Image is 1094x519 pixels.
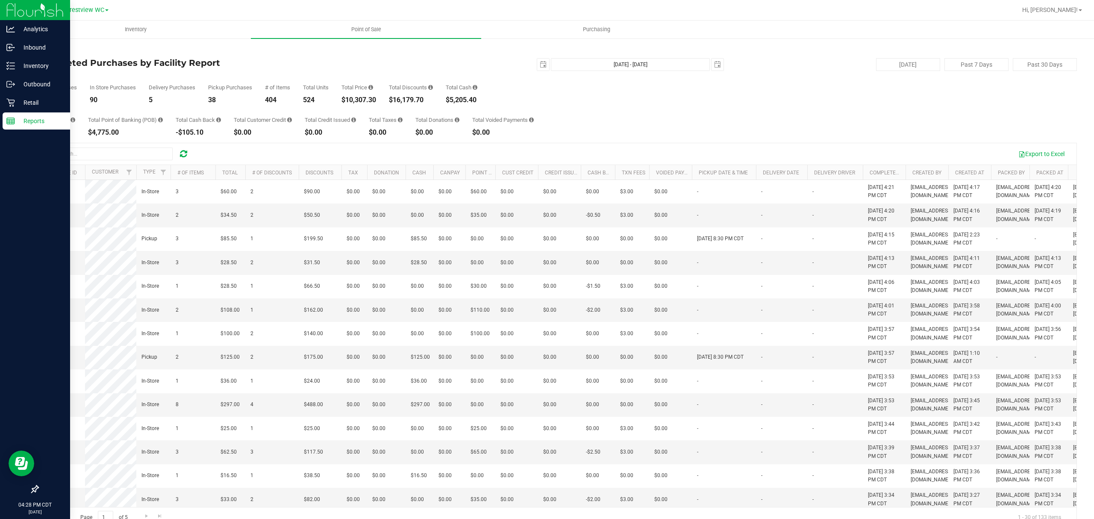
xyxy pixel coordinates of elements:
span: In-Store [141,330,159,338]
span: $3.00 [620,282,633,290]
span: -$0.50 [586,211,600,219]
i: Sum of the cash-back amounts from rounded-up electronic payments for all purchases in the date ra... [216,117,221,123]
a: Voided Payment [656,170,698,176]
span: $0.00 [372,188,385,196]
span: 1 [176,377,179,385]
p: Reports [15,116,66,126]
span: $0.00 [500,306,514,314]
span: $0.00 [372,306,385,314]
a: Cust Credit [502,170,533,176]
span: - [812,330,814,338]
a: Type [143,169,156,175]
span: - [1035,353,1036,361]
div: 404 [265,97,290,103]
span: - [761,282,762,290]
div: Total Cash [446,85,477,90]
span: $0.00 [372,211,385,219]
span: 1 [176,282,179,290]
span: $0.00 [471,235,484,243]
span: - [761,235,762,243]
span: $175.00 [304,353,323,361]
span: [EMAIL_ADDRESS][DOMAIN_NAME] [996,302,1038,318]
span: [DATE] 3:57 PM CDT [868,349,900,366]
span: $0.00 [586,353,599,361]
i: Sum of all voided payment transaction amounts, excluding tips and transaction fees, for all purch... [529,117,534,123]
span: - [812,188,814,196]
span: $0.00 [347,306,360,314]
inline-svg: Reports [6,117,15,125]
span: select [537,59,549,71]
a: Inventory [21,21,251,38]
span: [EMAIL_ADDRESS][DOMAIN_NAME] [911,302,952,318]
a: CanPay [440,170,460,176]
span: [DATE] 4:11 PM CDT [953,254,986,271]
span: [EMAIL_ADDRESS][DOMAIN_NAME] [911,373,952,389]
iframe: Resource center [9,451,34,476]
span: - [761,211,762,219]
span: $0.00 [347,259,360,267]
span: [DATE] 3:54 PM CDT [953,325,986,342]
span: [DATE] 4:21 PM CDT [868,183,900,200]
span: [DATE] 1:10 AM CDT [953,349,986,366]
span: 1 [176,330,179,338]
span: In-Store [141,306,159,314]
a: Cash [412,170,426,176]
span: [DATE] 4:05 PM CDT [1035,278,1063,295]
span: - [697,188,698,196]
span: - [697,330,698,338]
i: Sum of the successful, non-voided cash payment transactions for all purchases in the date range. ... [473,85,477,90]
div: $0.00 [369,129,403,136]
span: $0.00 [438,259,452,267]
a: # of Discounts [252,170,292,176]
div: In Store Purchases [90,85,136,90]
span: $0.00 [654,188,668,196]
span: 1 [250,235,253,243]
span: Hi, [PERSON_NAME]! [1022,6,1078,13]
span: Pickup [141,353,157,361]
span: select [712,59,723,71]
div: Total Credit Issued [305,117,356,123]
span: - [1035,235,1036,243]
div: Total Price [341,85,376,90]
i: Sum of the total taxes for all purchases in the date range. [398,117,403,123]
span: [DATE] 3:58 PM CDT [953,302,986,318]
span: $3.00 [620,211,633,219]
span: - [996,353,997,361]
a: Pickup Date & Time [699,170,748,176]
a: Created At [955,170,984,176]
span: $0.00 [372,353,385,361]
span: $90.00 [304,188,320,196]
span: In-Store [141,282,159,290]
div: 90 [90,97,136,103]
span: [DATE] 4:19 PM CDT [1035,207,1063,223]
span: [DATE] 3:56 PM CDT [1035,325,1063,342]
span: $31.50 [304,259,320,267]
inline-svg: Inbound [6,43,15,52]
div: Total Taxes [369,117,403,123]
span: $60.00 [221,188,237,196]
a: Completed At [870,170,906,176]
span: $140.00 [304,330,323,338]
span: [EMAIL_ADDRESS][DOMAIN_NAME] [911,183,952,200]
span: [EMAIL_ADDRESS][DOMAIN_NAME] [911,278,952,295]
div: $5,205.40 [446,97,477,103]
span: $0.00 [438,188,452,196]
span: 2 [250,330,253,338]
span: - [697,306,698,314]
span: 2 [250,188,253,196]
span: $0.00 [411,282,424,290]
a: Point of Banking (POB) [472,170,533,176]
span: $85.50 [221,235,237,243]
span: [EMAIL_ADDRESS][DOMAIN_NAME] [996,207,1038,223]
span: $66.50 [304,282,320,290]
a: Packed At [1036,170,1063,176]
span: Purchasing [571,26,622,33]
a: Delivery Date [763,170,799,176]
div: 38 [208,97,252,103]
span: $0.00 [586,235,599,243]
a: Discounts [306,170,333,176]
inline-svg: Inventory [6,62,15,70]
span: $0.00 [654,235,668,243]
span: 3 [176,259,179,267]
span: $0.00 [500,259,514,267]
